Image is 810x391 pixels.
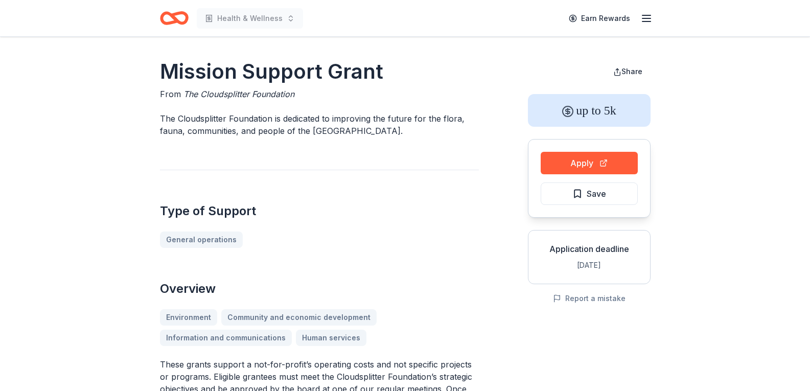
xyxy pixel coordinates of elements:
div: [DATE] [537,259,642,271]
div: Application deadline [537,243,642,255]
span: Health & Wellness [217,12,283,25]
button: Share [605,61,651,82]
h1: Mission Support Grant [160,57,479,86]
h2: Type of Support [160,203,479,219]
p: The Cloudsplitter Foundation is dedicated to improving the future for the flora, fauna, communiti... [160,112,479,137]
a: Earn Rewards [563,9,636,28]
span: Share [621,67,642,76]
span: Save [587,187,606,200]
a: General operations [160,232,243,248]
h2: Overview [160,281,479,297]
button: Apply [541,152,638,174]
button: Report a mistake [553,292,626,305]
a: Home [160,6,189,30]
button: Health & Wellness [197,8,303,29]
div: up to 5k [528,94,651,127]
button: Save [541,182,638,205]
div: From [160,88,479,100]
span: The Cloudsplitter Foundation [183,89,294,99]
